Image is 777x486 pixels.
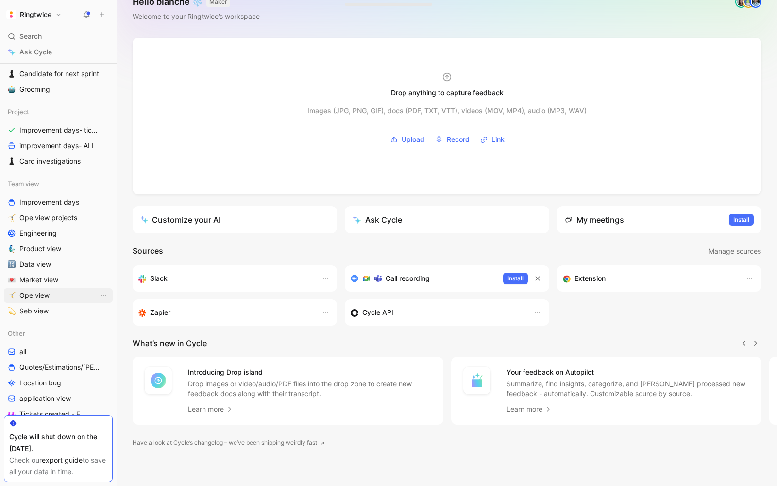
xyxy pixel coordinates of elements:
[6,259,17,270] button: 🔢
[507,366,750,378] h4: Your feedback on Autopilot
[387,132,428,147] button: Upload
[733,215,749,225] span: Install
[138,307,312,318] div: Capture feedback from thousands of sources with Zapier (survey results, recordings, sheets, etc).
[4,345,113,359] a: all
[8,157,16,165] img: ♟️
[133,337,207,349] h2: What’s new in Cycle
[4,226,113,241] a: Engineering
[19,306,49,316] span: Seb view
[19,244,61,254] span: Product view
[4,8,64,21] button: RingtwiceRingtwice
[391,87,504,99] div: Drop anything to capture feedback
[729,214,754,226] button: Install
[4,123,113,138] a: Improvement days- tickets ready
[345,206,549,233] button: Ask Cycle
[138,273,312,284] div: Sync your customers, send feedback and get updates in Slack
[6,305,17,317] button: 💫
[140,214,220,226] div: Customize your AI
[4,273,113,287] a: 💌Market view
[6,290,17,301] button: 🤸
[19,31,42,42] span: Search
[503,273,528,284] button: Install
[507,379,750,399] p: Summarize, find insights, categorize, and [PERSON_NAME] processed new feedback - automatically. C...
[19,378,61,388] span: Location bug
[477,132,508,147] button: Link
[507,274,524,283] span: Install
[4,242,113,256] a: 🧞‍♂️Product view
[99,291,109,300] button: View actions
[8,86,16,93] img: 🤖
[8,107,29,117] span: Project
[188,366,432,378] h4: Introducing Drop island
[19,409,80,419] span: Tickets created - E
[19,228,57,238] span: Engineering
[351,273,495,284] div: Record & transcribe meetings from Zoom, Meet & Teams.
[4,326,113,341] div: Other
[4,288,113,303] a: 🤸Ope viewView actions
[19,394,71,403] span: application view
[150,273,168,284] h3: Slack
[133,206,337,233] a: Customize your AI
[6,243,17,255] button: 🧞‍♂️
[432,132,473,147] button: Record
[4,360,113,375] a: Quotes/Estimations/[PERSON_NAME]
[6,10,16,19] img: Ringtwice
[4,104,113,169] div: ProjectImprovement days- tickets readyimprovement days- ALL♟️Card investigations
[133,11,260,22] div: Welcome to your Ringtwice’s workspace
[351,307,524,318] div: Sync customers & send feedback from custom sources. Get inspired by our favorite use case
[19,347,26,357] span: all
[4,176,113,191] div: Team view
[447,134,470,145] span: Record
[565,214,624,226] div: My meetings
[708,245,761,258] button: Manage sources
[4,82,113,97] a: 🤖Grooming
[9,431,107,454] div: Cycle will shut down on the [DATE].
[19,213,77,223] span: Ope view projects
[188,379,432,399] p: Drop images or video/audio/PDF files into the drop zone to create new feedback docs along with th...
[4,391,113,406] a: application view
[8,276,16,284] img: 💌
[20,10,51,19] h1: Ringtwice
[133,245,163,258] h2: Sources
[19,260,51,269] span: Data view
[9,454,107,478] div: Check our to save all your data in time.
[507,403,552,415] a: Learn more
[353,214,402,226] div: Ask Cycle
[19,275,58,285] span: Market view
[42,456,83,464] a: export guide
[19,363,102,372] span: Quotes/Estimations/[PERSON_NAME]
[8,245,16,253] img: 🧞‍♂️
[4,257,113,272] a: 🔢Data view
[4,176,113,318] div: Team viewImprovement days🤸Ope view projectsEngineering🧞‍♂️Product view🔢Data view💌Market view🤸Ope ...
[8,179,39,189] span: Team view
[563,273,736,284] div: Capture feedback from anywhere on the web
[8,260,16,268] img: 🔢
[4,210,113,225] a: 🤸Ope view projects
[4,45,113,59] a: Ask Cycle
[307,105,587,117] div: Images (JPG, PNG, GIF), docs (PDF, TXT, VTT), videos (MOV, MP4), audio (MP3, WAV)
[19,69,99,79] span: Candidate for next sprint
[8,329,25,338] span: Other
[19,156,81,166] span: Card investigations
[8,292,16,299] img: 🤸
[4,376,113,390] a: Location bug
[386,273,430,284] h3: Call recording
[4,154,113,169] a: ♟️Card investigations
[491,134,505,145] span: Link
[8,307,16,315] img: 💫
[4,326,113,484] div: OtherallQuotes/Estimations/[PERSON_NAME]Location bugapplication viewTickets created - E📣Closing t...
[133,438,325,448] a: Have a look at Cycle’s changelog – we’ve been shipping weirdly fast
[8,70,16,78] img: ♟️
[402,134,424,145] span: Upload
[8,214,16,222] img: 🤸
[6,212,17,224] button: 🤸
[574,273,606,284] h3: Extension
[6,68,17,80] button: ♟️
[188,403,234,415] a: Learn more
[19,141,96,151] span: improvement days- ALL
[150,307,170,318] h3: Zapier
[4,407,113,421] a: Tickets created - E
[4,304,113,318] a: 💫Seb view
[4,139,113,153] a: improvement days- ALL
[19,85,50,94] span: Grooming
